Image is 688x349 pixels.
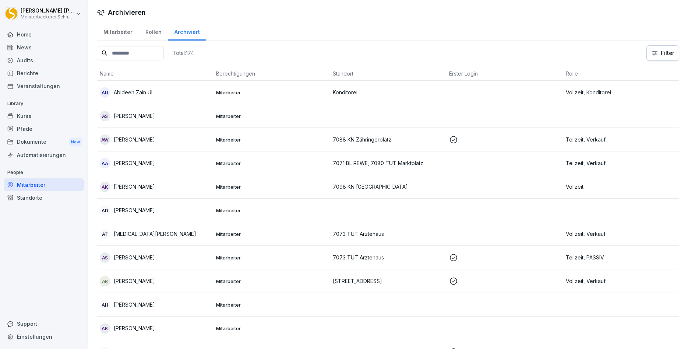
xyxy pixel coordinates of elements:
[4,167,84,178] p: People
[333,88,443,96] p: Konditorei
[97,67,213,81] th: Name
[566,88,676,96] p: Vollzeit, Konditorei
[69,138,82,146] div: New
[333,277,443,285] p: [STREET_ADDRESS]
[21,8,74,14] p: [PERSON_NAME] [PERSON_NAME]
[333,254,443,261] p: 7073 TUT Ärztehaus
[216,278,327,285] p: Mitarbeiter
[4,135,84,149] a: DokumenteNew
[566,277,676,285] p: Vollzeit, Verkauf
[216,207,327,214] p: Mitarbeiter
[114,301,155,308] p: [PERSON_NAME]
[4,54,84,67] a: Audits
[100,300,110,310] div: AH
[216,89,327,96] p: Mitarbeiter
[4,122,84,135] a: Pfade
[4,135,84,149] div: Dokumente
[4,80,84,93] a: Veranstaltungen
[97,22,139,41] a: Mitarbeiter
[100,87,110,98] div: AU
[4,317,84,330] div: Support
[566,183,676,191] p: Vollzeit
[100,205,110,216] div: AD
[100,135,110,145] div: AW
[647,46,679,60] button: Filter
[139,22,168,41] a: Rollen
[566,159,676,167] p: Teilzeit, Verkauf
[216,184,327,190] p: Mitarbeiter
[114,230,196,238] p: [MEDICAL_DATA][PERSON_NAME]
[216,136,327,143] p: Mitarbeiter
[216,301,327,308] p: Mitarbeiter
[4,28,84,41] a: Home
[100,182,110,192] div: AK
[4,41,84,54] a: News
[566,136,676,143] p: Teilzeit, Verkauf
[333,136,443,143] p: 7088 KN Zähringerplatz
[173,49,194,56] p: Total: 174
[4,98,84,109] p: Library
[100,323,110,334] div: AK
[213,67,329,81] th: Berechtigungen
[114,183,155,191] p: [PERSON_NAME]
[4,67,84,80] a: Berichte
[4,178,84,191] a: Mitarbeiter
[4,149,84,161] a: Automatisierungen
[4,191,84,204] a: Standorte
[566,254,676,261] p: Teilzeit, PASSIV
[566,230,676,238] p: Vollzeit, Verkauf
[216,231,327,237] p: Mitarbeiter
[100,111,110,121] div: AS
[333,159,443,167] p: 7071 BL REWE, 7080 TUT Marktplatz
[216,160,327,167] p: Mitarbeiter
[108,7,146,17] h1: Archivieren
[114,254,155,261] p: [PERSON_NAME]
[100,229,110,239] div: AT
[330,67,446,81] th: Standort
[216,113,327,119] p: Mitarbeiter
[563,67,679,81] th: Rolle
[216,254,327,261] p: Mitarbeiter
[4,330,84,343] a: Einstellungen
[114,159,155,167] p: [PERSON_NAME]
[100,158,110,168] div: AA
[114,277,155,285] p: [PERSON_NAME]
[114,206,155,214] p: [PERSON_NAME]
[446,67,562,81] th: Erster Login
[114,112,155,120] p: [PERSON_NAME]
[114,88,152,96] p: Abideen Zain Ul
[114,324,155,332] p: [PERSON_NAME]
[114,136,155,143] p: [PERSON_NAME]
[333,230,443,238] p: 7073 TUT Ärztehaus
[100,252,110,263] div: AS
[168,22,206,41] a: Archiviert
[21,14,74,20] p: Meisterbäckerei Schneckenburger
[216,325,327,332] p: Mitarbeiter
[651,49,674,57] div: Filter
[4,109,84,122] a: Kurse
[333,183,443,191] p: 7098 KN [GEOGRAPHIC_DATA]
[100,276,110,286] div: AB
